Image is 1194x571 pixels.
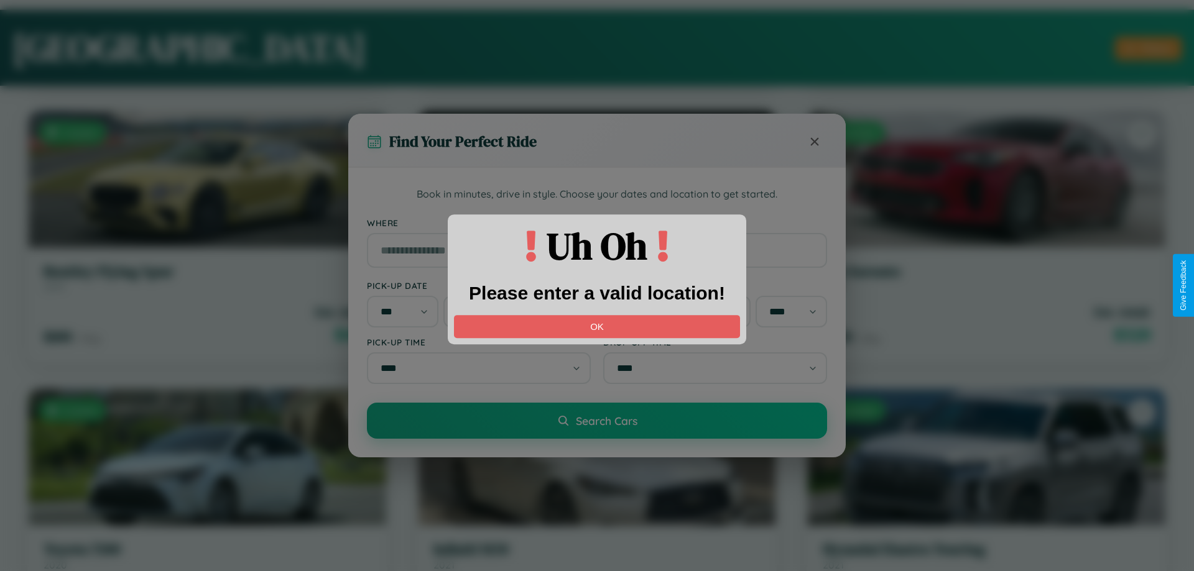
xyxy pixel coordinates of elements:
[367,280,591,291] label: Pick-up Date
[576,414,637,427] span: Search Cars
[367,186,827,203] p: Book in minutes, drive in style. Choose your dates and location to get started.
[389,131,537,152] h3: Find Your Perfect Ride
[367,217,827,228] label: Where
[603,337,827,347] label: Drop-off Time
[367,337,591,347] label: Pick-up Time
[603,280,827,291] label: Drop-off Date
